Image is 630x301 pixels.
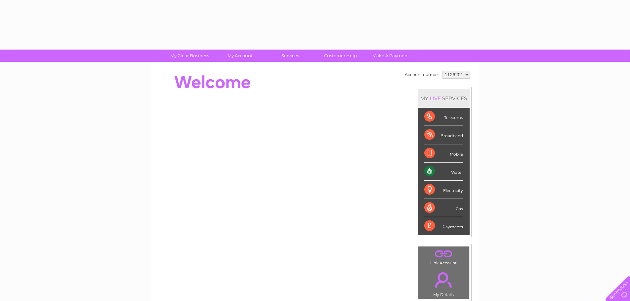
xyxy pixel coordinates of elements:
[363,50,418,62] a: Make A Payment
[424,181,463,199] div: Electricity
[424,199,463,217] div: Gas
[424,163,463,181] div: Water
[420,268,467,291] a: .
[424,108,463,126] div: Telecoms
[313,50,368,62] a: Customer Help
[162,50,217,62] a: My Clear Business
[263,50,317,62] a: Services
[418,89,470,108] div: MY SERVICES
[424,217,463,235] div: Payments
[418,267,469,299] td: My Details
[420,248,467,260] a: .
[403,69,441,80] td: Account number
[428,95,442,101] div: LIVE
[424,144,463,163] div: Mobile
[213,50,267,62] a: My Account
[418,246,469,267] td: Link Account
[424,126,463,144] div: Broadband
